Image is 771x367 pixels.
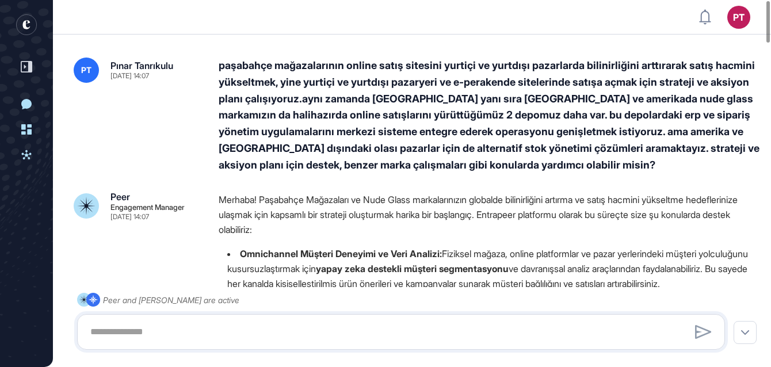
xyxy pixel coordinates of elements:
[110,72,149,79] div: [DATE] 14:07
[219,246,759,291] li: Fiziksel mağaza, online platformlar ve pazar yerlerindeki müşteri yolculuğunu kusursuzlaştırmak i...
[316,263,509,274] strong: yapay zeka destekli müşteri segmentasyonu
[219,58,759,174] div: paşabahçe mağazalarının online satış sitesini yurtiçi ve yurtdışı pazarlarda bilinirliğini arttır...
[110,204,185,211] div: Engagement Manager
[219,192,759,237] p: Merhaba! Paşabahçe Mağazaları ve Nude Glass markalarınızın globalde bilinirliğini artırma ve satı...
[16,14,37,35] div: entrapeer-logo
[240,248,442,259] strong: Omnichannel Müşteri Deneyimi ve Veri Analizi:
[81,66,91,75] span: PT
[110,192,130,201] div: Peer
[103,293,239,307] div: Peer and [PERSON_NAME] are active
[110,213,149,220] div: [DATE] 14:07
[727,6,750,29] button: PT
[110,61,173,70] div: Pınar Tanrıkulu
